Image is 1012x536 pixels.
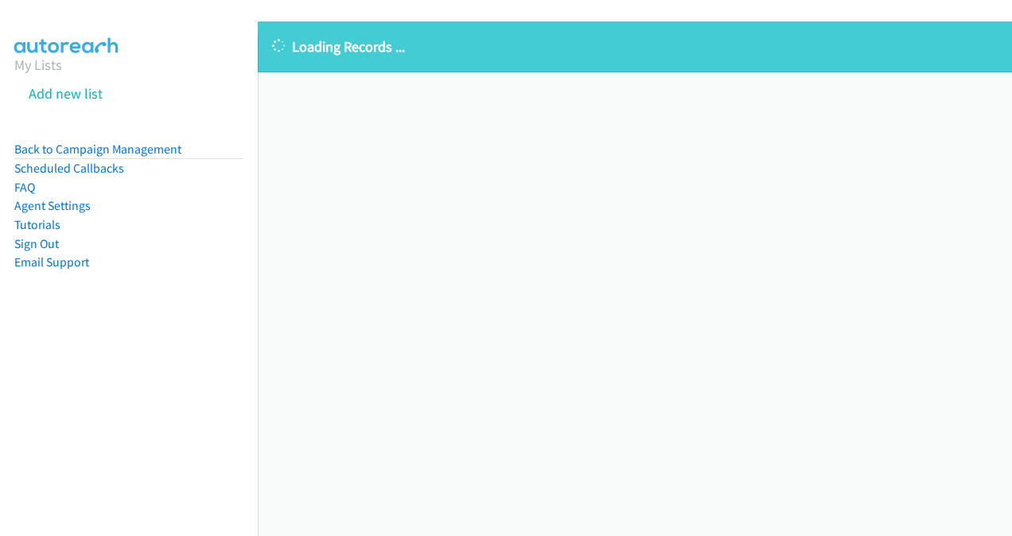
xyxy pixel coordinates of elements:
a: Tutorials [14,217,60,232]
a: Sign Out [14,236,59,251]
a: Scheduled Callbacks [14,161,124,176]
a: My Lists [14,56,62,74]
a: Email Support [14,254,89,270]
a: FAQ [14,180,35,195]
a: Back to Campaign Management [14,142,181,157]
a: Agent Settings [14,198,91,213]
a: Add new list [29,84,103,103]
p: Loading Records ... [272,36,998,57]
